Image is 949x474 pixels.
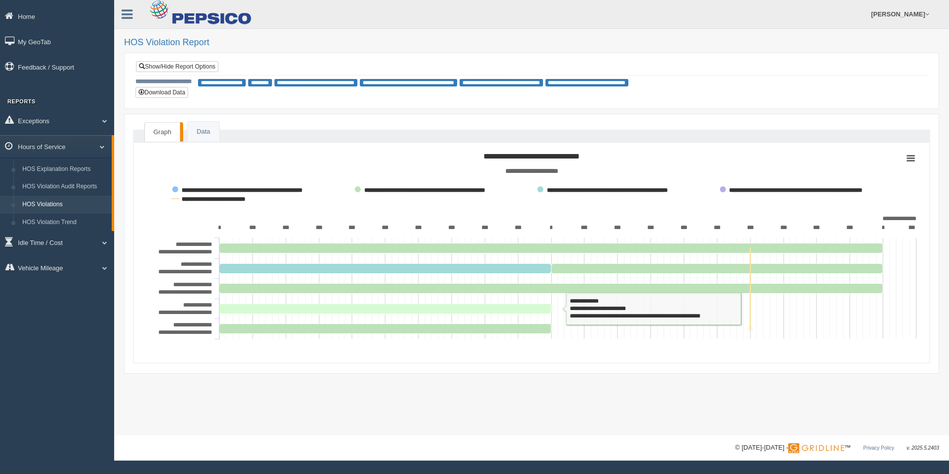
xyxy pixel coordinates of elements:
[124,38,939,48] h2: HOS Violation Report
[144,122,180,142] a: Graph
[188,122,219,142] a: Data
[136,61,218,72] a: Show/Hide Report Options
[18,214,112,232] a: HOS Violation Trend
[863,445,894,451] a: Privacy Policy
[735,443,939,453] div: © [DATE]-[DATE] - ™
[18,178,112,196] a: HOS Violation Audit Reports
[136,87,188,98] button: Download Data
[788,443,844,453] img: Gridline
[907,445,939,451] span: v. 2025.5.2403
[18,196,112,214] a: HOS Violations
[18,160,112,178] a: HOS Explanation Reports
